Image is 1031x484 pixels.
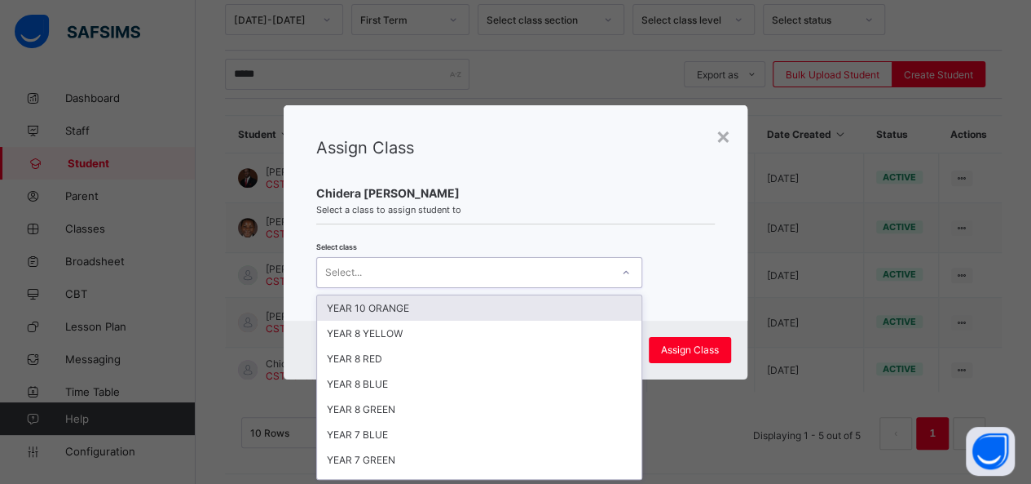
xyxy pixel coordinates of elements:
span: Select class [316,242,357,251]
span: Select a class to assign student to [316,204,715,215]
div: × [716,122,731,149]
div: YEAR 8 GREEN [317,397,641,422]
span: Chidera [PERSON_NAME] [316,186,715,200]
span: Assign Class [316,138,414,158]
div: YEAR 7 GREEN [317,447,641,473]
div: YEAR 8 YELLOW [317,321,641,346]
div: YEAR 8 RED [317,346,641,371]
div: Select... [325,257,362,288]
div: YEAR 8 BLUE [317,371,641,397]
button: Open asap [966,427,1015,476]
div: YEAR 10 ORANGE [317,295,641,321]
span: Assign Class [661,344,719,356]
div: YEAR 7 BLUE [317,422,641,447]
